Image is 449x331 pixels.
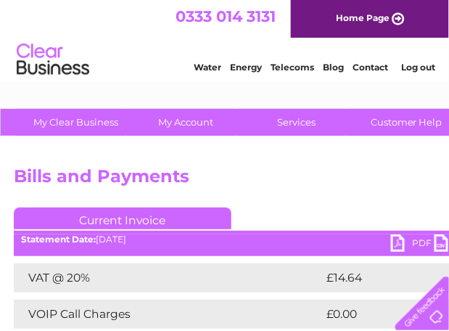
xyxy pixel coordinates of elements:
[230,62,262,73] a: Energy
[353,62,388,73] a: Contact
[21,234,96,245] b: Statement Date:
[16,38,90,82] img: logo.png
[401,62,435,73] a: Log out
[14,300,323,329] td: VOIP Call Charges
[391,234,434,256] a: PDF
[14,208,231,229] a: Current Invoice
[194,62,221,73] a: Water
[176,7,276,25] a: 0333 014 3131
[271,62,314,73] a: Telecoms
[16,109,136,136] a: My Clear Business
[236,109,356,136] a: Services
[126,109,246,136] a: My Account
[323,62,344,73] a: Blog
[14,263,323,293] td: VAT @ 20%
